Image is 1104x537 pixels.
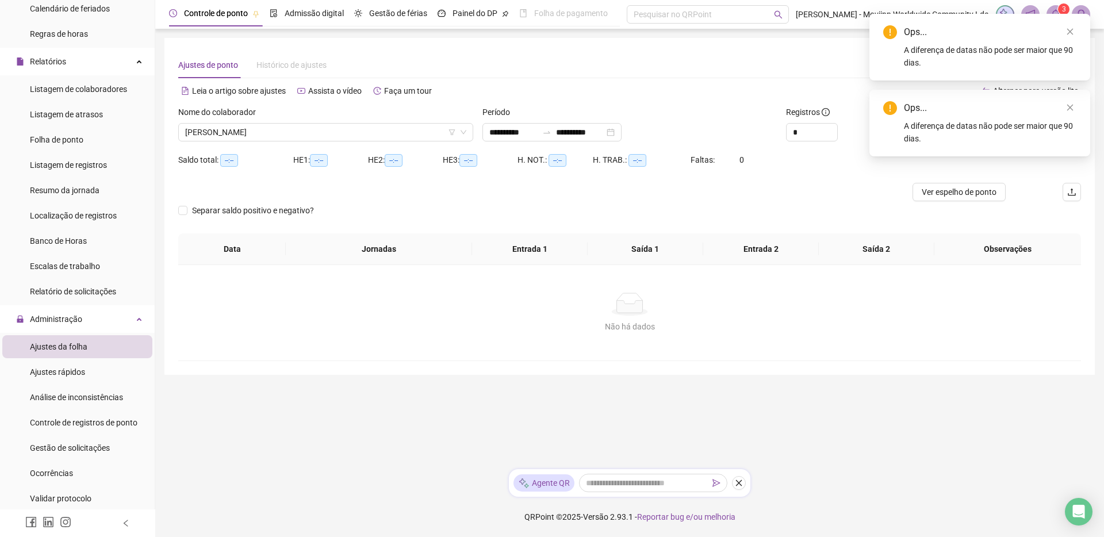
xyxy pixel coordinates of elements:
[30,211,117,220] span: Localização de registros
[944,243,1072,255] span: Observações
[534,9,608,18] span: Folha de pagamento
[30,393,123,402] span: Análise de inconsistências
[30,135,83,144] span: Folha de ponto
[285,9,344,18] span: Admissão digital
[819,233,934,265] th: Saída 2
[1066,103,1074,112] span: close
[934,233,1082,265] th: Observações
[60,516,71,528] span: instagram
[542,128,551,137] span: swap-right
[30,85,127,94] span: Listagem de colaboradores
[30,4,110,13] span: Calendário de feriados
[30,367,85,377] span: Ajustes rápidos
[297,87,305,95] span: youtube
[185,124,466,141] span: Carol Pagel
[373,87,381,95] span: history
[30,57,66,66] span: Relatórios
[30,418,137,427] span: Controle de registros de ponto
[220,154,238,167] span: --:--
[459,154,477,167] span: --:--
[384,86,432,95] span: Faça um tour
[922,186,996,198] span: Ver espelho de ponto
[691,155,716,164] span: Faltas:
[796,8,989,21] span: [PERSON_NAME] - Moviinn Worldwide Community Lda
[16,315,24,323] span: lock
[549,154,566,167] span: --:--
[822,108,830,116] span: info-circle
[286,233,472,265] th: Jornadas
[184,9,248,18] span: Controle de ponto
[448,129,455,136] span: filter
[178,233,286,265] th: Data
[774,10,783,19] span: search
[735,479,743,487] span: close
[30,443,110,452] span: Gestão de solicitações
[30,160,107,170] span: Listagem de registros
[30,342,87,351] span: Ajustes da folha
[16,57,24,66] span: file
[1058,3,1069,15] sup: 3
[628,154,646,167] span: --:--
[308,86,362,95] span: Assista o vídeo
[502,10,509,17] span: pushpin
[1067,187,1076,197] span: upload
[883,25,897,39] span: exclamation-circle
[739,155,744,164] span: 0
[637,512,735,521] span: Reportar bug e/ou melhoria
[593,154,691,167] div: H. TRAB.:
[385,154,402,167] span: --:--
[583,512,608,521] span: Versão
[155,497,1104,537] footer: QRPoint © 2025 - 2.93.1 -
[1066,28,1074,36] span: close
[30,29,88,39] span: Regras de horas
[1065,498,1092,526] div: Open Intercom Messenger
[453,9,497,18] span: Painel do DP
[482,106,517,118] label: Período
[30,287,116,296] span: Relatório de solicitações
[1072,6,1090,23] img: 77778
[181,87,189,95] span: file-text
[904,25,1076,39] div: Ops...
[310,154,328,167] span: --:--
[256,60,327,70] span: Histórico de ajustes
[187,204,319,217] span: Separar saldo positivo e negativo?
[178,106,263,118] label: Nome do colaborador
[252,10,259,17] span: pushpin
[460,129,467,136] span: down
[588,233,703,265] th: Saída 1
[293,154,368,167] div: HE 1:
[904,120,1076,145] div: A diferença de datas não pode ser maior que 90 dias.
[122,519,130,527] span: left
[30,236,87,246] span: Banco de Horas
[30,110,103,119] span: Listagem de atrasos
[354,9,362,17] span: sun
[443,154,517,167] div: HE 3:
[904,101,1076,115] div: Ops...
[542,128,551,137] span: to
[1025,9,1036,20] span: notification
[30,494,91,503] span: Validar protocolo
[169,9,177,17] span: clock-circle
[30,262,100,271] span: Escalas de trabalho
[178,154,293,167] div: Saldo total:
[192,320,1067,333] div: Não há dados
[1064,25,1076,38] a: Close
[517,154,593,167] div: H. NOT.:
[30,469,73,478] span: Ocorrências
[1051,9,1061,20] span: bell
[786,106,830,118] span: Registros
[472,233,588,265] th: Entrada 1
[30,314,82,324] span: Administração
[25,516,37,528] span: facebook
[1062,5,1066,13] span: 3
[438,9,446,17] span: dashboard
[999,8,1011,21] img: sparkle-icon.fc2bf0ac1784a2077858766a79e2daf3.svg
[883,101,897,115] span: exclamation-circle
[369,9,427,18] span: Gestão de férias
[270,9,278,17] span: file-done
[43,516,54,528] span: linkedin
[703,233,819,265] th: Entrada 2
[192,86,286,95] span: Leia o artigo sobre ajustes
[513,474,574,492] div: Agente QR
[519,9,527,17] span: book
